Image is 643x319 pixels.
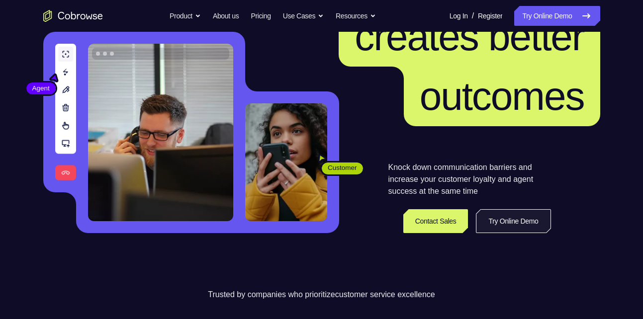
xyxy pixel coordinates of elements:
[245,103,327,221] img: A customer holding their phone
[478,6,502,26] a: Register
[472,10,474,22] span: /
[476,209,551,233] a: Try Online Demo
[88,44,233,221] img: A customer support agent talking on the phone
[170,6,201,26] button: Product
[335,290,435,299] span: customer service excellence
[388,161,551,197] p: Knock down communication barriers and increase your customer loyalty and agent success at the sam...
[283,6,324,26] button: Use Cases
[251,6,271,26] a: Pricing
[403,209,468,233] a: Contact Sales
[355,14,584,59] span: creates better
[514,6,600,26] a: Try Online Demo
[450,6,468,26] a: Log In
[43,10,103,22] a: Go to the home page
[213,6,239,26] a: About us
[336,6,376,26] button: Resources
[420,74,584,118] span: outcomes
